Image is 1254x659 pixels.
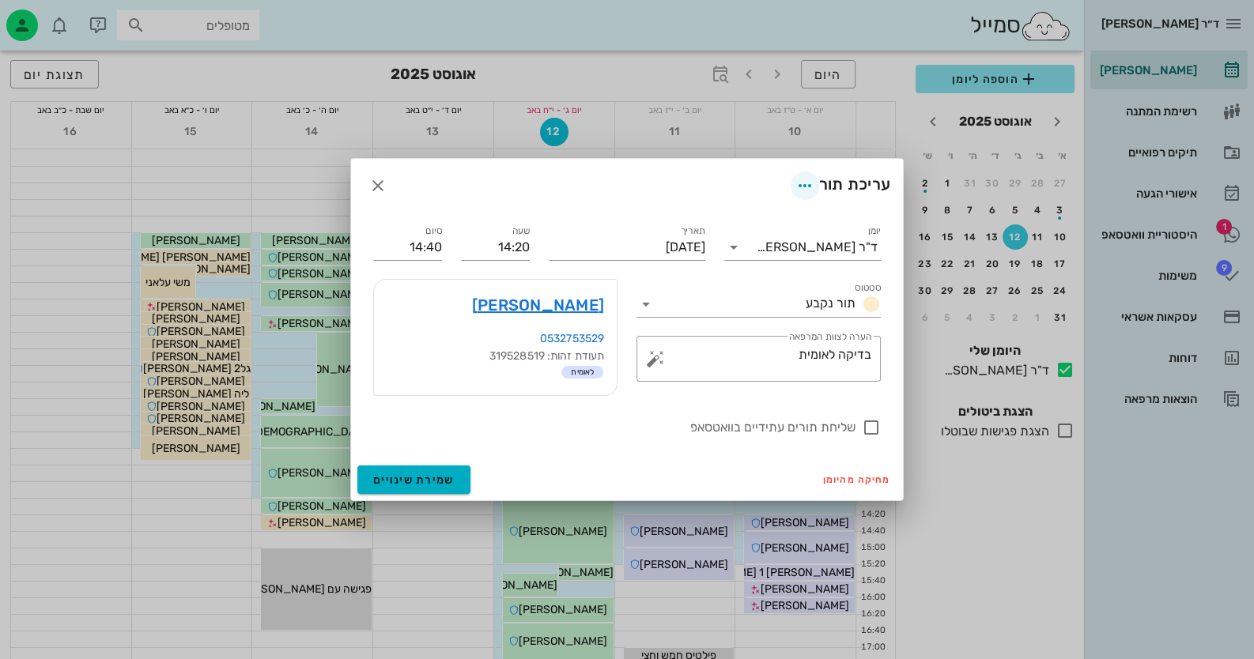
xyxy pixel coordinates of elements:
[681,225,706,237] label: תאריך
[512,225,531,237] label: שעה
[373,473,455,487] span: שמירת שינויים
[724,235,881,260] div: יומןד"ר [PERSON_NAME]
[540,332,604,345] a: 0532753529
[357,465,470,494] button: שמירת שינויים
[425,225,442,237] label: סיום
[387,348,604,365] div: תעודת זהות: 319528519
[571,366,594,378] span: לאומית
[472,292,604,318] a: [PERSON_NAME]
[789,331,871,343] label: הערה לצוות המרפאה
[855,282,881,294] label: סטטוס
[791,171,890,200] div: עריכת תור
[373,420,856,435] label: שליחת תורים עתידיים בוואטסאפ
[817,469,897,491] button: מחיקה מהיומן
[636,292,881,317] div: סטטוסתור נקבע
[806,296,856,311] span: תור נקבע
[757,240,878,254] div: ד"ר [PERSON_NAME]
[823,474,890,485] span: מחיקה מהיומן
[868,225,882,237] label: יומן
